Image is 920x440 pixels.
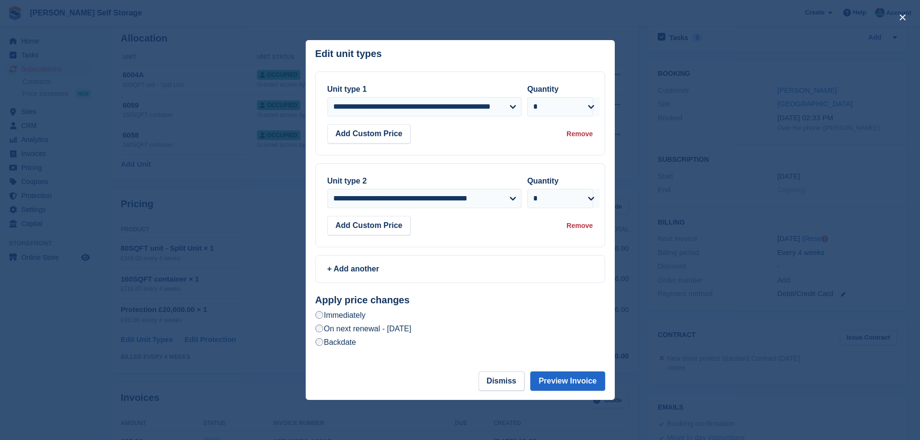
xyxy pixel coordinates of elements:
[315,310,366,320] label: Immediately
[327,85,367,93] label: Unit type 1
[527,177,559,185] label: Quantity
[315,311,323,319] input: Immediately
[315,325,323,332] input: On next renewal - [DATE]
[315,255,605,283] a: + Add another
[315,324,411,334] label: On next renewal - [DATE]
[527,85,559,93] label: Quantity
[315,337,356,347] label: Backdate
[895,10,910,25] button: close
[327,216,411,235] button: Add Custom Price
[315,48,382,59] p: Edit unit types
[315,295,410,305] strong: Apply price changes
[566,129,593,139] div: Remove
[530,371,605,391] button: Preview Invoice
[315,338,323,346] input: Backdate
[327,177,367,185] label: Unit type 2
[566,221,593,231] div: Remove
[327,263,593,275] div: + Add another
[327,124,411,143] button: Add Custom Price
[479,371,524,391] button: Dismiss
